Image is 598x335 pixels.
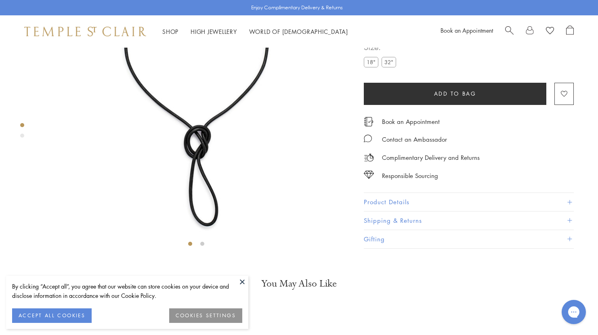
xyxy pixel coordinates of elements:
[364,134,372,142] img: MessageIcon-01_2.svg
[364,211,574,230] button: Shipping & Returns
[382,117,440,126] a: Book an Appointment
[12,282,242,300] div: By clicking “Accept all”, you agree that our website can store cookies on your device and disclos...
[364,193,574,211] button: Product Details
[382,57,396,67] label: 32"
[249,27,348,36] a: World of [DEMOGRAPHIC_DATA]World of [DEMOGRAPHIC_DATA]
[382,134,447,144] div: Contact an Ambassador
[364,83,546,105] button: Add to bag
[162,27,348,37] nav: Main navigation
[251,4,343,12] p: Enjoy Complimentary Delivery & Returns
[364,153,374,163] img: icon_delivery.svg
[32,277,566,290] h3: You May Also Like
[169,308,242,323] button: COOKIES SETTINGS
[546,25,554,38] a: View Wishlist
[364,117,373,126] img: icon_appointment.svg
[566,25,574,38] a: Open Shopping Bag
[558,297,590,327] iframe: Gorgias live chat messenger
[191,27,237,36] a: High JewelleryHigh Jewellery
[382,171,438,181] div: Responsible Sourcing
[20,121,24,144] div: Product gallery navigation
[441,26,493,34] a: Book an Appointment
[162,27,178,36] a: ShopShop
[364,57,378,67] label: 18"
[24,27,146,36] img: Temple St. Clair
[364,230,574,248] button: Gifting
[382,153,480,163] p: Complimentary Delivery and Returns
[434,89,476,98] span: Add to bag
[505,25,514,38] a: Search
[12,308,92,323] button: ACCEPT ALL COOKIES
[364,171,374,179] img: icon_sourcing.svg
